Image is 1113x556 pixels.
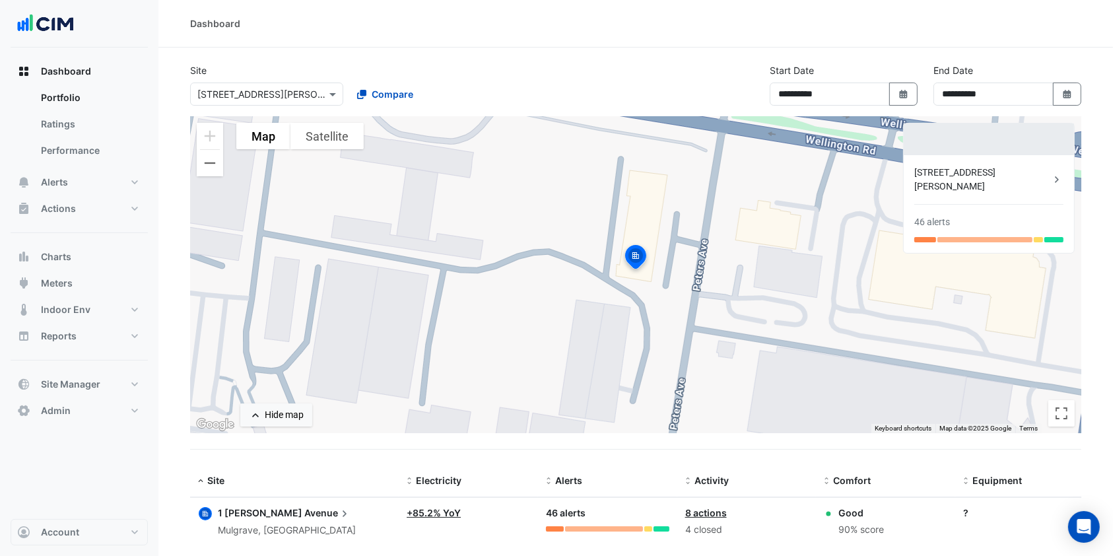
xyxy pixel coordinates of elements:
[218,507,302,518] span: 1 [PERSON_NAME]
[17,277,30,290] app-icon: Meters
[11,169,148,195] button: Alerts
[41,277,73,290] span: Meters
[265,408,304,422] div: Hide map
[30,85,148,111] a: Portfolio
[1048,400,1075,427] button: Toggle fullscreen view
[41,526,79,539] span: Account
[236,123,290,149] button: Show street map
[349,83,422,106] button: Compare
[621,243,650,275] img: site-pin-selected.svg
[875,424,931,433] button: Keyboard shortcuts
[17,404,30,417] app-icon: Admin
[41,250,71,263] span: Charts
[41,378,100,391] span: Site Manager
[41,303,90,316] span: Indoor Env
[11,195,148,222] button: Actions
[770,63,814,77] label: Start Date
[17,202,30,215] app-icon: Actions
[41,176,68,189] span: Alerts
[41,202,76,215] span: Actions
[685,507,727,518] a: 8 actions
[17,303,30,316] app-icon: Indoor Env
[17,65,30,78] app-icon: Dashboard
[11,398,148,424] button: Admin
[190,63,207,77] label: Site
[17,250,30,263] app-icon: Charts
[1019,425,1038,432] a: Terms (opens in new tab)
[685,522,809,538] div: 4 closed
[914,166,1050,193] div: [STREET_ADDRESS][PERSON_NAME]
[207,475,224,486] span: Site
[1062,88,1073,100] fa-icon: Select Date
[416,475,461,486] span: Electricity
[197,150,223,176] button: Zoom out
[11,244,148,270] button: Charts
[304,506,351,520] span: Avenue
[41,330,77,343] span: Reports
[833,475,871,486] span: Comfort
[190,17,240,30] div: Dashboard
[193,416,237,433] a: Open this area in Google Maps (opens a new window)
[240,403,312,427] button: Hide map
[197,123,223,149] button: Zoom in
[933,63,973,77] label: End Date
[30,137,148,164] a: Performance
[11,371,148,398] button: Site Manager
[17,176,30,189] app-icon: Alerts
[838,506,884,520] div: Good
[11,296,148,323] button: Indoor Env
[17,330,30,343] app-icon: Reports
[17,378,30,391] app-icon: Site Manager
[555,475,582,486] span: Alerts
[407,507,461,518] a: +85.2% YoY
[372,87,413,101] span: Compare
[11,270,148,296] button: Meters
[963,506,1087,520] div: ?
[193,416,237,433] img: Google
[898,88,910,100] fa-icon: Select Date
[546,506,669,521] div: 46 alerts
[11,323,148,349] button: Reports
[939,425,1011,432] span: Map data ©2025 Google
[41,65,91,78] span: Dashboard
[694,475,729,486] span: Activity
[41,404,71,417] span: Admin
[11,58,148,85] button: Dashboard
[11,85,148,169] div: Dashboard
[218,523,356,538] div: Mulgrave, [GEOGRAPHIC_DATA]
[914,215,950,229] div: 46 alerts
[972,475,1022,486] span: Equipment
[1068,511,1100,543] div: Open Intercom Messenger
[11,519,148,545] button: Account
[838,522,884,538] div: 90% score
[290,123,364,149] button: Show satellite imagery
[30,111,148,137] a: Ratings
[16,11,75,37] img: Company Logo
